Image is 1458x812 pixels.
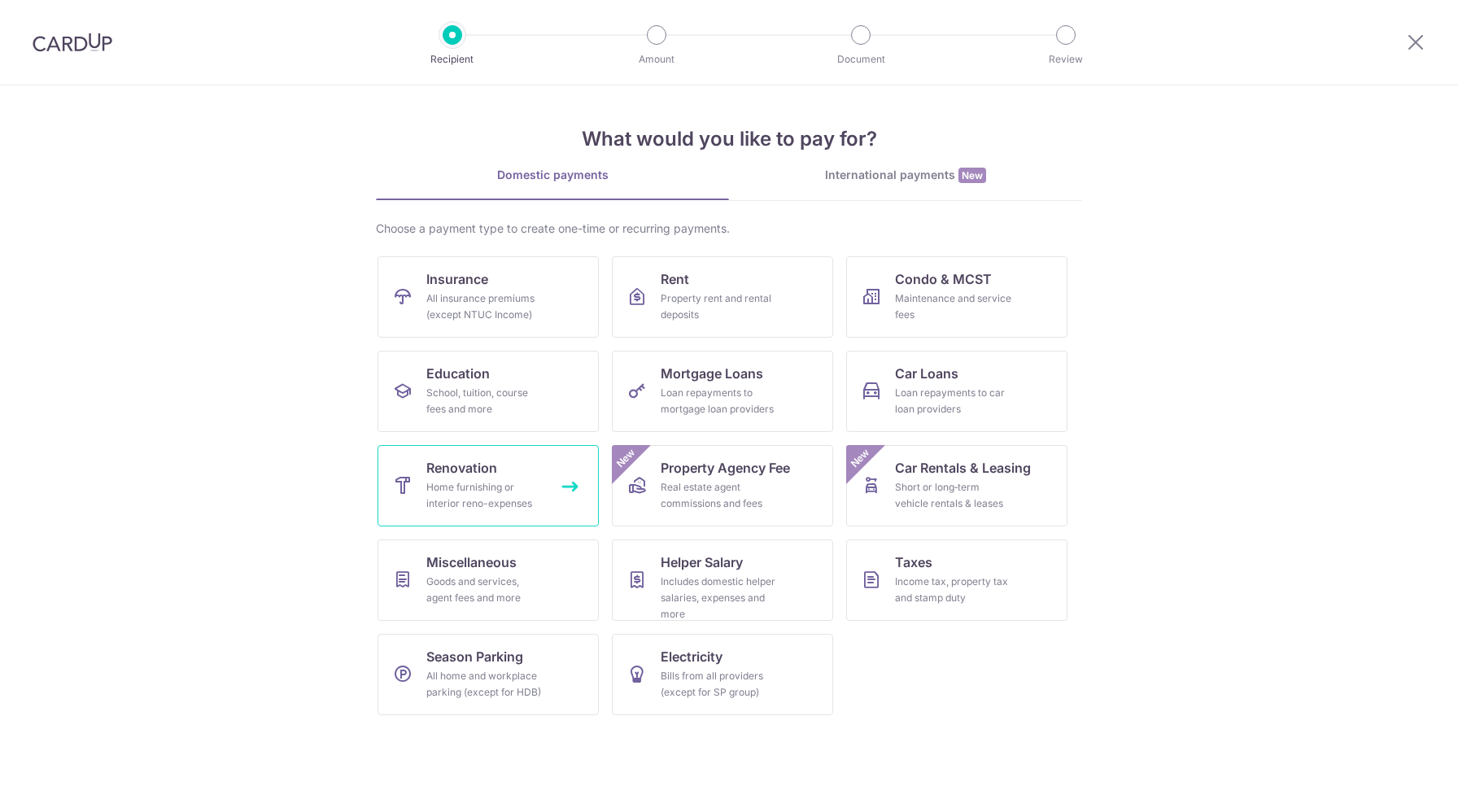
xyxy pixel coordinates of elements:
a: Season ParkingAll home and workplace parking (except for HDB) [378,634,599,715]
span: Rent [661,269,689,289]
span: Condo & MCST [895,269,992,289]
div: International payments [729,167,1082,184]
span: Miscellaneous [426,552,517,572]
a: Condo & MCSTMaintenance and service fees [846,256,1067,338]
span: Property Agency Fee [661,458,790,478]
span: Season Parking [426,647,523,666]
div: Choose a payment type to create one-time or recurring payments. [376,220,1082,237]
span: New [847,445,874,472]
span: Car Rentals & Leasing [895,458,1031,478]
div: Goods and services, agent fees and more [426,574,543,606]
p: Review [1006,51,1126,68]
div: Real estate agent commissions and fees [661,479,778,512]
a: Property Agency FeeReal estate agent commissions and feesNew [612,445,833,526]
div: Includes domestic helper salaries, expenses and more [661,574,778,622]
a: RenovationHome furnishing or interior reno-expenses [378,445,599,526]
a: Car LoansLoan repayments to car loan providers [846,351,1067,432]
span: Electricity [661,647,722,666]
a: ElectricityBills from all providers (except for SP group) [612,634,833,715]
div: Home furnishing or interior reno-expenses [426,479,543,512]
div: All home and workplace parking (except for HDB) [426,668,543,701]
div: Bills from all providers (except for SP group) [661,668,778,701]
span: Insurance [426,269,488,289]
span: Mortgage Loans [661,364,763,383]
div: Loan repayments to mortgage loan providers [661,385,778,417]
a: Mortgage LoansLoan repayments to mortgage loan providers [612,351,833,432]
a: EducationSchool, tuition, course fees and more [378,351,599,432]
span: Helper Salary [661,552,743,572]
div: Domestic payments [376,167,729,183]
a: RentProperty rent and rental deposits [612,256,833,338]
h4: What would you like to pay for? [376,124,1082,154]
p: Amount [596,51,717,68]
span: Taxes [895,552,932,572]
div: Income tax, property tax and stamp duty [895,574,1012,606]
div: All insurance premiums (except NTUC Income) [426,290,543,323]
a: Helper SalaryIncludes domestic helper salaries, expenses and more [612,539,833,621]
span: Education [426,364,490,383]
img: CardUp [33,33,112,52]
div: Short or long‑term vehicle rentals & leases [895,479,1012,512]
div: School, tuition, course fees and more [426,385,543,417]
span: Renovation [426,458,497,478]
a: MiscellaneousGoods and services, agent fees and more [378,539,599,621]
span: Car Loans [895,364,958,383]
p: Recipient [392,51,513,68]
a: Car Rentals & LeasingShort or long‑term vehicle rentals & leasesNew [846,445,1067,526]
div: Property rent and rental deposits [661,290,778,323]
span: New [958,168,986,183]
p: Document [801,51,921,68]
a: TaxesIncome tax, property tax and stamp duty [846,539,1067,621]
a: InsuranceAll insurance premiums (except NTUC Income) [378,256,599,338]
span: New [613,445,640,472]
div: Loan repayments to car loan providers [895,385,1012,417]
div: Maintenance and service fees [895,290,1012,323]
